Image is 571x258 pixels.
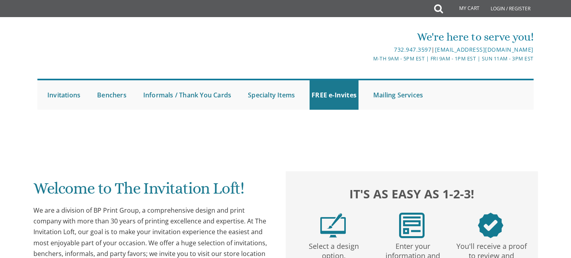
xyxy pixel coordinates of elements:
[246,80,297,110] a: Specialty Items
[203,45,534,54] div: |
[33,180,270,203] h1: Welcome to The Invitation Loft!
[320,213,346,238] img: step1.png
[478,213,503,238] img: step3.png
[95,80,129,110] a: Benchers
[294,185,530,203] h2: It's as easy as 1-2-3!
[394,46,431,53] a: 732.947.3597
[442,1,485,17] a: My Cart
[435,46,534,53] a: [EMAIL_ADDRESS][DOMAIN_NAME]
[141,80,233,110] a: Informals / Thank You Cards
[371,80,425,110] a: Mailing Services
[203,29,534,45] div: We're here to serve you!
[203,54,534,63] div: M-Th 9am - 5pm EST | Fri 9am - 1pm EST | Sun 11am - 3pm EST
[310,80,359,110] a: FREE e-Invites
[399,213,425,238] img: step2.png
[45,80,82,110] a: Invitations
